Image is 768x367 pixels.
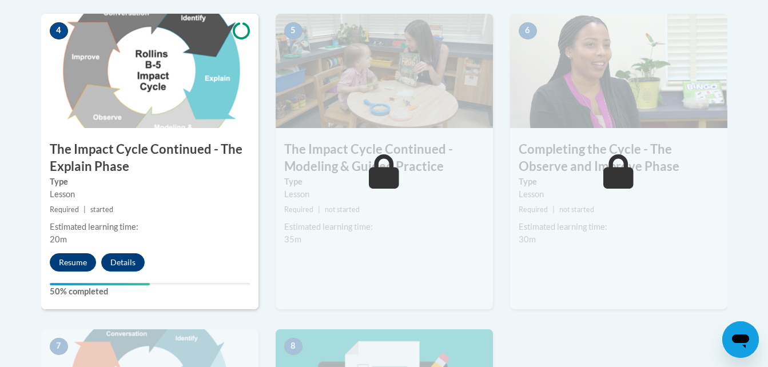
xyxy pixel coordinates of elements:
[50,253,96,272] button: Resume
[284,188,484,201] div: Lesson
[50,234,67,244] span: 20m
[50,22,68,39] span: 4
[519,188,719,201] div: Lesson
[90,205,113,214] span: started
[325,205,360,214] span: not started
[519,205,548,214] span: Required
[41,14,258,128] img: Course Image
[50,221,250,233] div: Estimated learning time:
[284,234,301,244] span: 35m
[41,141,258,176] h3: The Impact Cycle Continued - The Explain Phase
[83,205,86,214] span: |
[552,205,555,214] span: |
[50,188,250,201] div: Lesson
[284,221,484,233] div: Estimated learning time:
[510,141,727,176] h3: Completing the Cycle - The Observe and Improve Phase
[519,175,719,188] label: Type
[50,338,68,355] span: 7
[50,285,250,298] label: 50% completed
[276,141,493,176] h3: The Impact Cycle Continued - Modeling & Guided Practice
[50,283,150,285] div: Your progress
[284,22,303,39] span: 5
[50,175,250,188] label: Type
[519,221,719,233] div: Estimated learning time:
[284,338,303,355] span: 8
[276,14,493,128] img: Course Image
[284,175,484,188] label: Type
[284,205,313,214] span: Required
[101,253,145,272] button: Details
[510,14,727,128] img: Course Image
[519,22,537,39] span: 6
[50,205,79,214] span: Required
[519,234,536,244] span: 30m
[722,321,759,358] iframe: Button to launch messaging window
[318,205,320,214] span: |
[559,205,594,214] span: not started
